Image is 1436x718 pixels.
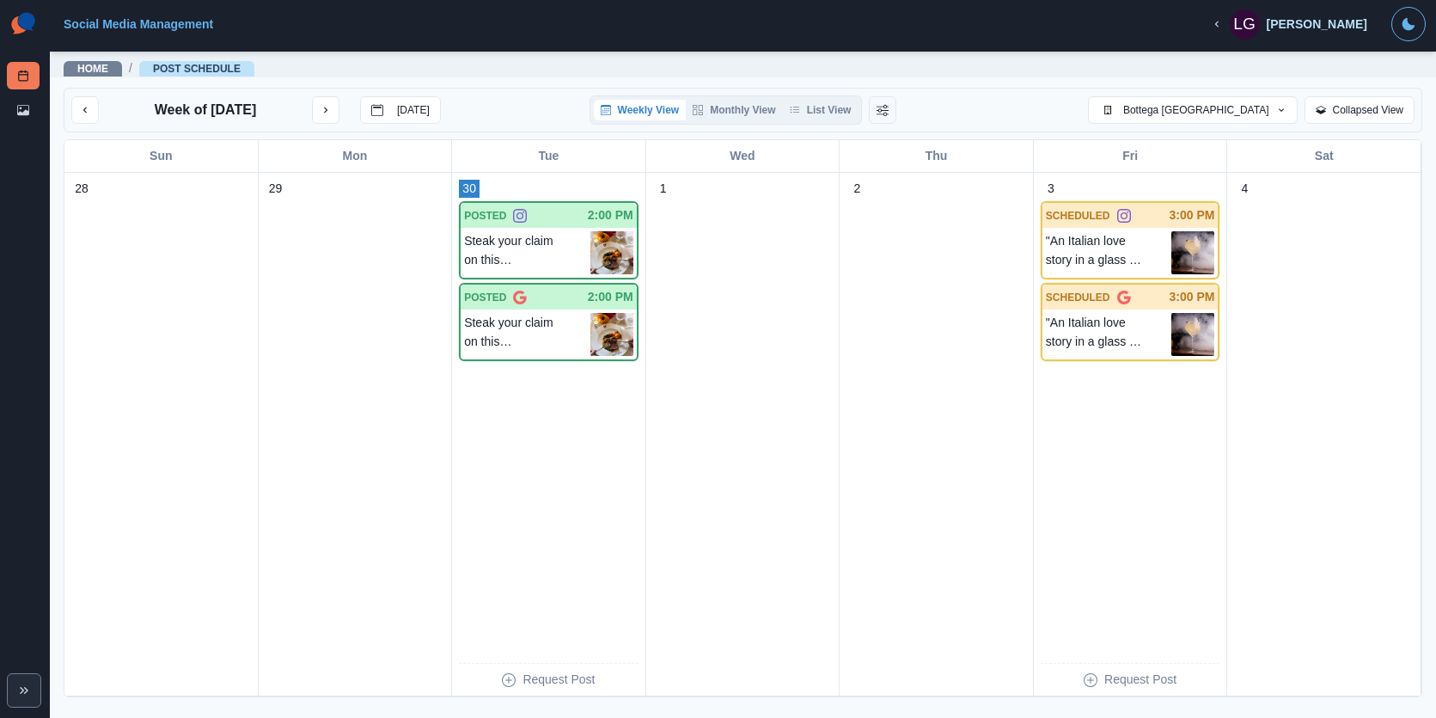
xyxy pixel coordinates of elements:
[312,96,339,124] button: next month
[64,17,213,31] a: Social Media Management
[853,180,860,198] p: 2
[1227,140,1421,172] div: Sat
[588,288,633,306] p: 2:00 PM
[464,290,506,305] p: POSTED
[590,231,633,274] img: z53xysoyxgwmwmimdi49
[360,96,441,124] button: go to today
[588,206,633,224] p: 2:00 PM
[590,313,633,356] img: z53xysoyxgwmwmimdi49
[1170,206,1215,224] p: 3:00 PM
[269,180,283,198] p: 29
[1305,96,1415,124] button: Collapsed View
[1046,313,1172,356] p: "An Italian love story in a glass 🇮🇹✨ [PERSON_NAME] meets [PERSON_NAME], [PERSON_NAME], and a hin...
[464,208,506,224] p: POSTED
[1088,96,1298,124] button: Bottega [GEOGRAPHIC_DATA]
[7,96,40,124] a: Media Library
[1099,101,1116,119] img: default-building-icon.png
[64,140,259,172] div: Sun
[1046,290,1110,305] p: SCHEDULED
[129,59,132,77] span: /
[869,96,896,124] button: Change View Order
[686,100,782,120] button: Monthly View
[783,100,859,120] button: List View
[1391,7,1426,41] button: Toggle Mode
[840,140,1034,172] div: Thu
[452,140,646,172] div: Tue
[155,100,257,120] p: Week of [DATE]
[646,140,840,172] div: Wed
[1242,180,1249,198] p: 4
[1233,3,1256,45] div: Laura Green
[1034,140,1228,172] div: Fri
[1104,671,1176,689] p: Request Post
[462,180,476,198] p: 30
[153,63,241,75] a: Post Schedule
[7,62,40,89] a: Post Schedule
[71,96,99,124] button: previous month
[1046,231,1172,274] p: "An Italian love story in a glass 🇮🇹✨ [PERSON_NAME] meets [PERSON_NAME], [PERSON_NAME], and a hin...
[1046,208,1110,224] p: SCHEDULED
[1048,180,1054,198] p: 3
[397,104,430,116] p: [DATE]
[259,140,453,172] div: Mon
[75,180,89,198] p: 28
[1171,313,1214,356] img: l4xlsimowgg12o8eidzd
[1171,231,1214,274] img: l4xlsimowgg12o8eidzd
[1170,288,1215,306] p: 3:00 PM
[7,673,41,708] button: Expand
[522,671,595,689] p: Request Post
[464,231,590,274] p: Steak your claim on this deliciousness.
[1197,7,1381,41] button: [PERSON_NAME]
[464,313,590,356] p: Steak your claim on this deliciousness.
[1267,17,1367,32] div: [PERSON_NAME]
[77,63,108,75] a: Home
[660,180,667,198] p: 1
[64,59,254,77] nav: breadcrumb
[594,100,687,120] button: Weekly View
